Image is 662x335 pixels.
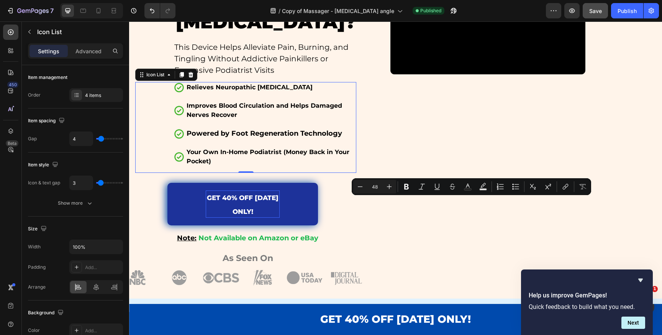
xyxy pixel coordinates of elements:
[70,132,93,146] input: Auto
[279,7,280,15] span: /
[28,308,65,318] div: Background
[3,3,57,18] button: 7
[28,92,41,99] div: Order
[28,224,48,234] div: Size
[85,92,121,99] div: 4 items
[38,47,59,55] p: Settings
[70,176,93,190] input: Auto
[636,276,645,285] button: Hide survey
[28,160,60,170] div: Item style
[75,47,102,55] p: Advanced
[529,291,645,300] h2: Help us improve GemPages!
[611,3,643,18] button: Publish
[28,179,60,186] div: Icon & text gap
[38,284,495,312] button: GET 40% OFF TODAY ONLY!
[28,327,40,334] div: Color
[58,199,93,207] div: Show more
[28,284,46,291] div: Arrange
[85,327,121,334] div: Add...
[583,3,608,18] button: Save
[70,240,123,254] input: Auto
[529,276,645,329] div: Help us improve GemPages!
[144,3,175,18] div: Undo/Redo
[28,264,46,271] div: Padding
[50,6,54,15] p: 7
[85,264,121,271] div: Add...
[352,178,591,195] div: Editor contextual toolbar
[282,7,394,15] span: Copy of Massager - [MEDICAL_DATA] angle
[28,135,37,142] div: Gap
[28,116,66,126] div: Item spacing
[589,8,602,14] span: Save
[129,21,662,335] iframe: Design area
[652,286,658,292] span: 1
[529,303,645,310] p: Quick feedback to build what you need.
[618,7,637,15] div: Publish
[621,317,645,329] button: Next question
[28,74,67,81] div: Item management
[37,27,120,36] p: Icon List
[420,7,441,14] span: Published
[28,196,123,210] button: Show more
[191,289,342,307] div: GET 40% OFF [DATE] ONLY!
[7,82,18,88] div: 450
[6,140,18,146] div: Beta
[28,243,41,250] div: Width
